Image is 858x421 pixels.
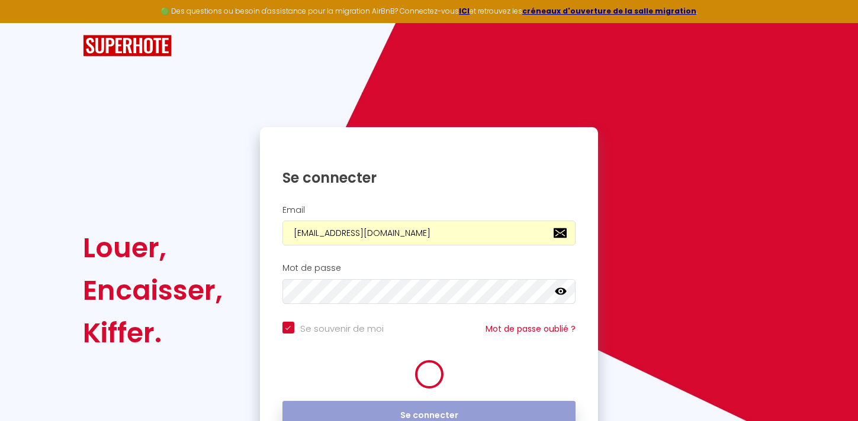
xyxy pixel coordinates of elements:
h2: Email [282,205,576,215]
img: SuperHote logo [83,35,172,57]
h2: Mot de passe [282,263,576,273]
h1: Se connecter [282,169,576,187]
input: Ton Email [282,221,576,245]
a: Mot de passe oublié ? [486,323,576,335]
div: Louer, [83,226,223,269]
a: créneaux d'ouverture de la salle migration [522,6,696,16]
a: ICI [459,6,470,16]
div: Kiffer. [83,312,223,354]
button: Ouvrir le widget de chat LiveChat [9,5,45,40]
div: Encaisser, [83,269,223,312]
